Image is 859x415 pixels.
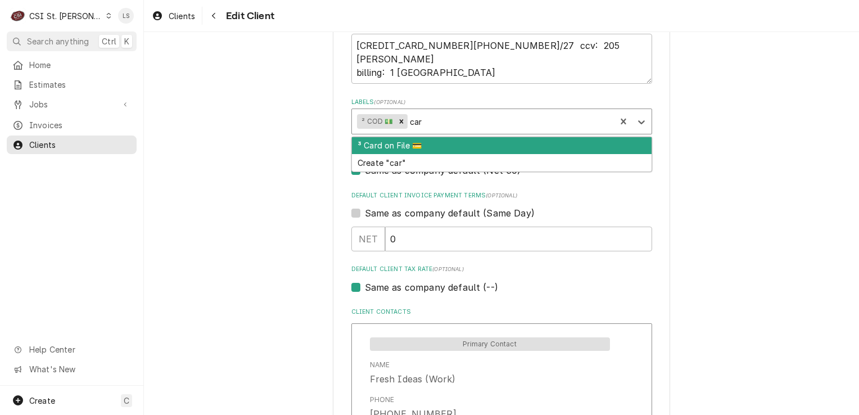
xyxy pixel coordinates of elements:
[352,154,652,172] div: Create "car"
[10,8,26,24] div: CSI St. Louis's Avatar
[351,227,385,251] div: NET
[29,98,114,110] span: Jobs
[124,35,129,47] span: K
[370,395,395,405] div: Phone
[365,281,498,294] label: Same as company default (--)
[351,308,652,317] label: Client Contacts
[169,10,195,22] span: Clients
[147,7,200,25] a: Clients
[351,34,652,84] textarea: [CREDIT_CARD_NUMBER][PHONE_NUMBER]/27 ccv: 205 [PERSON_NAME] billing: 1 [GEOGRAPHIC_DATA]
[395,114,408,129] div: Remove ² COD 💵
[7,116,137,134] a: Invoices
[7,95,137,114] a: Go to Jobs
[351,191,652,251] div: Default Client Invoice Payment Terms
[351,265,652,274] label: Default Client Tax Rate
[223,8,274,24] span: Edit Client
[27,35,89,47] span: Search anything
[29,396,55,405] span: Create
[29,139,131,151] span: Clients
[351,98,652,107] label: Labels
[351,98,652,134] div: Labels
[370,360,456,386] div: Name
[118,8,134,24] div: LS
[370,336,610,351] div: Primary
[432,266,464,272] span: (optional)
[370,360,390,370] div: Name
[370,337,610,351] span: Primary Contact
[102,35,116,47] span: Ctrl
[374,99,405,105] span: ( optional )
[124,395,129,407] span: C
[29,363,130,375] span: What's New
[10,8,26,24] div: C
[357,114,395,129] div: ² COD 💵
[370,372,456,386] div: Fresh Ideas (Work)
[118,8,134,24] div: Lindsay Stover's Avatar
[351,191,652,200] label: Default Client Invoice Payment Terms
[365,206,535,220] label: Same as company default (Same Day)
[351,18,652,84] div: Client Notes
[29,79,131,91] span: Estimates
[7,56,137,74] a: Home
[351,265,652,294] div: Default Client Tax Rate
[7,360,137,378] a: Go to What's New
[29,119,131,131] span: Invoices
[7,75,137,94] a: Estimates
[486,192,517,199] span: (optional)
[7,340,137,359] a: Go to Help Center
[352,137,652,155] div: ³ Card on File 💳
[29,344,130,355] span: Help Center
[7,136,137,154] a: Clients
[205,7,223,25] button: Navigate back
[29,10,102,22] div: CSI St. [PERSON_NAME]
[7,31,137,51] button: Search anythingCtrlK
[29,59,131,71] span: Home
